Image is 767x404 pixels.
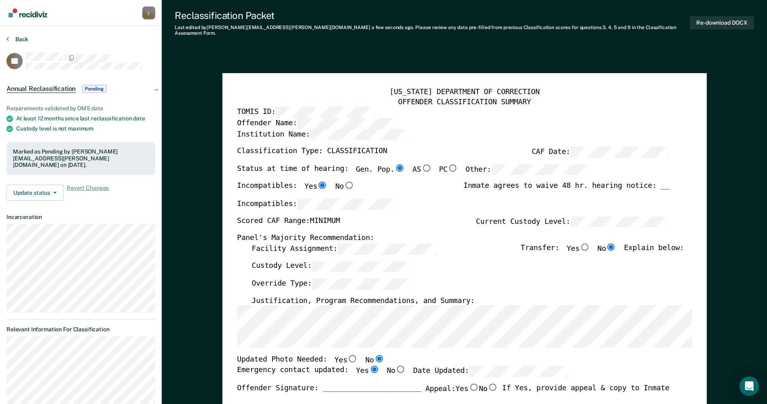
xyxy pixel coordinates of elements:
label: No [479,383,498,393]
label: Scored CAF Range: MINIMUM [237,216,340,227]
div: At least 12 months since last reclassification [16,115,155,122]
button: Re-download DOCX [690,16,754,29]
input: Offender Name: [297,118,396,128]
div: Emergency contact updated: [237,366,568,383]
input: Yes [369,366,379,373]
button: Update status [6,185,63,201]
span: a few seconds ago [372,25,413,30]
input: CAF Date: [570,146,669,157]
label: PC [439,164,458,175]
input: Incompatibles: [297,198,396,209]
label: Justification, Program Recommendations, and Summary: [251,296,475,306]
div: Last edited by [PERSON_NAME][EMAIL_ADDRESS][PERSON_NAME][DOMAIN_NAME] . Please review any data pr... [175,25,690,36]
input: No [606,243,617,250]
input: Custody Level: [312,261,411,271]
input: TOMIS ID: [275,107,374,118]
dt: Incarceration [6,214,155,221]
label: Classification Type: CLASSIFICATION [237,146,387,157]
label: Appeal: [425,383,498,400]
div: Incompatibles: [237,182,354,199]
div: Inmate agrees to waive 48 hr. hearing notice: __ [463,182,669,199]
div: Status at time of hearing: [237,164,590,182]
input: Other: [491,164,590,175]
input: Override Type: [312,278,411,289]
input: No [487,383,498,390]
div: Open Intercom Messenger [740,377,759,396]
label: Yes [566,243,590,254]
button: Profile dropdown button [142,6,155,19]
img: Recidiviz [8,8,47,17]
div: [US_STATE] DEPARTMENT OF CORRECTION [237,88,692,97]
label: Yes [356,366,379,377]
label: No [387,366,406,377]
label: Override Type: [251,278,411,289]
label: No [335,182,354,192]
label: No [597,243,616,254]
input: AS [421,164,431,171]
label: Offender Name: [237,118,396,128]
label: Other: [465,164,590,175]
label: Gen. Pop. [356,164,405,175]
input: Institution Name: [310,129,409,140]
span: date [133,115,145,122]
input: PC [448,164,458,171]
div: OFFENDER CLASSIFICATION SUMMARY [237,97,692,107]
div: Custody level is not [16,125,155,132]
label: Facility Assignment: [251,243,436,254]
label: CAF Date: [532,146,669,157]
button: Back [6,36,28,43]
input: Gen. Pop. [394,164,405,171]
div: Transfer: Explain below: [521,243,684,261]
div: Marked as Pending by [PERSON_NAME][EMAIL_ADDRESS][PERSON_NAME][DOMAIN_NAME] on [DATE]. [13,148,149,168]
span: Annual Reclassification [6,85,76,93]
input: Yes [468,383,479,390]
label: Date Updated: [413,366,568,377]
div: Updated Photo Needed: [237,355,385,366]
input: Yes [347,355,358,362]
label: Yes [304,182,328,192]
label: Yes [455,383,479,393]
dt: Relevant Information For Classification [6,326,155,333]
input: No [344,182,354,189]
span: Revert Changes [67,185,109,201]
label: TOMIS ID: [237,107,374,118]
span: maximum [68,125,93,132]
input: Current Custody Level: [570,216,669,227]
span: Pending [82,85,106,93]
label: Incompatibles: [237,198,396,209]
input: Facility Assignment: [337,243,436,254]
label: Custody Level: [251,261,411,271]
label: No [365,355,384,366]
div: Panel's Majority Recommendation: [237,234,669,243]
input: Yes [317,182,328,189]
div: Reclassification Packet [175,10,690,21]
input: Date Updated: [469,366,568,377]
div: Requirements validated by OMS data [6,105,155,112]
div: j [142,6,155,19]
input: No [374,355,384,362]
label: AS [412,164,431,175]
input: No [395,366,406,373]
label: Institution Name: [237,129,409,140]
label: Current Custody Level: [476,216,669,227]
label: Yes [334,355,358,366]
input: Yes [579,243,590,250]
